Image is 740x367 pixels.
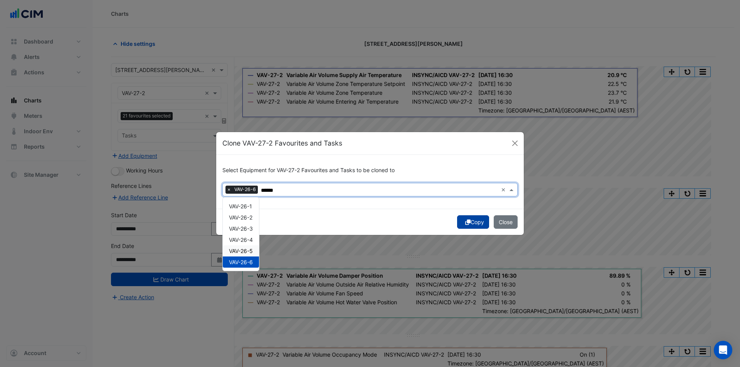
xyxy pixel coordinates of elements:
[222,197,259,271] ng-dropdown-panel: Options list
[229,225,253,232] span: VAV-26-3
[222,167,518,174] h6: Select Equipment for VAV-27-2 Favourites and Tasks to be cloned to
[222,138,342,148] h5: Clone VAV-27-2 Favourites and Tasks
[229,203,252,209] span: VAV-26-1
[494,215,518,229] button: Close
[509,137,521,149] button: Close
[229,259,253,265] span: VAV-26-6
[232,186,258,193] span: VAV-26-6
[501,186,508,194] span: Clear
[714,341,732,359] div: Open Intercom Messenger
[457,215,489,229] button: Copy
[229,214,252,221] span: VAV-26-2
[229,236,253,243] span: VAV-26-4
[225,186,232,193] span: ×
[229,248,253,254] span: VAV-26-5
